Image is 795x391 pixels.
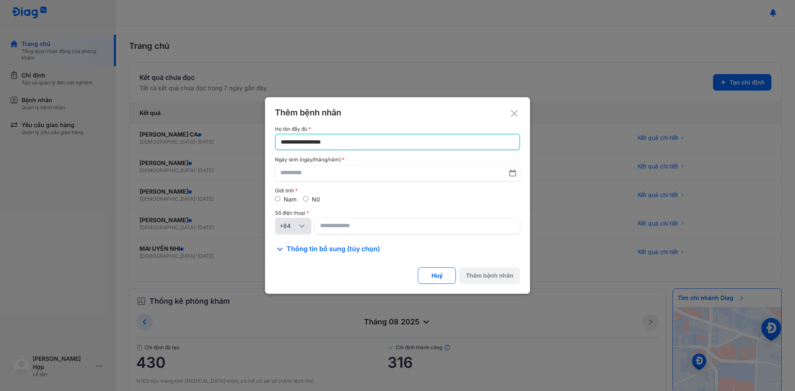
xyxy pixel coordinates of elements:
button: Huỷ [418,267,456,284]
label: Nữ [312,196,320,203]
div: Thêm bệnh nhân [275,107,520,118]
div: Họ tên đầy đủ [275,126,520,132]
div: Ngày sinh (ngày/tháng/năm) [275,157,520,163]
span: Thông tin bổ sung (tùy chọn) [287,244,380,254]
div: Số điện thoại [275,210,520,216]
div: Giới tính [275,188,520,194]
div: Thêm bệnh nhân [466,271,513,280]
div: +84 [279,222,297,230]
label: Nam [284,196,296,203]
button: Thêm bệnh nhân [459,267,520,284]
